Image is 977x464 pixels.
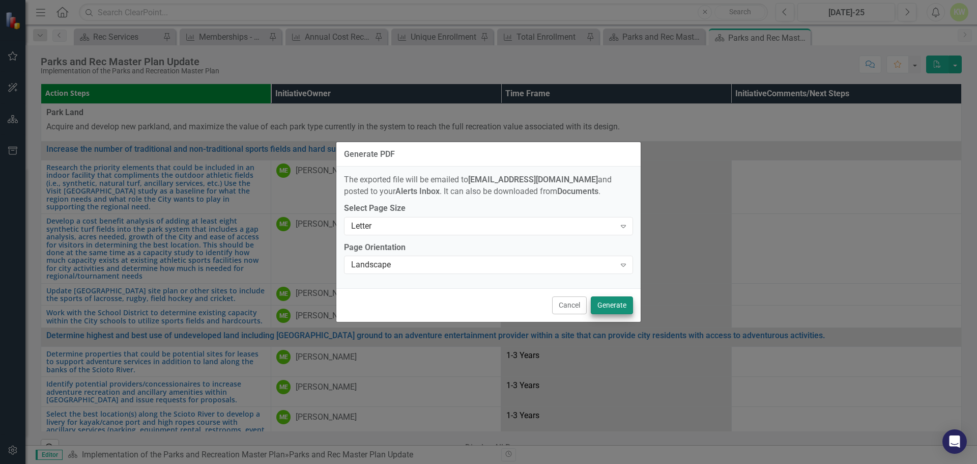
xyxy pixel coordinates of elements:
label: Select Page Size [344,203,633,214]
div: Open Intercom Messenger [942,429,967,454]
strong: Documents [557,186,598,196]
span: The exported file will be emailed to and posted to your . It can also be downloaded from . [344,175,612,196]
strong: Alerts Inbox [395,186,440,196]
div: Landscape [351,259,615,271]
div: Generate PDF [344,150,395,159]
strong: [EMAIL_ADDRESS][DOMAIN_NAME] [468,175,598,184]
label: Page Orientation [344,242,633,254]
button: Cancel [552,296,587,314]
button: Generate [591,296,633,314]
div: Letter [351,220,615,232]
